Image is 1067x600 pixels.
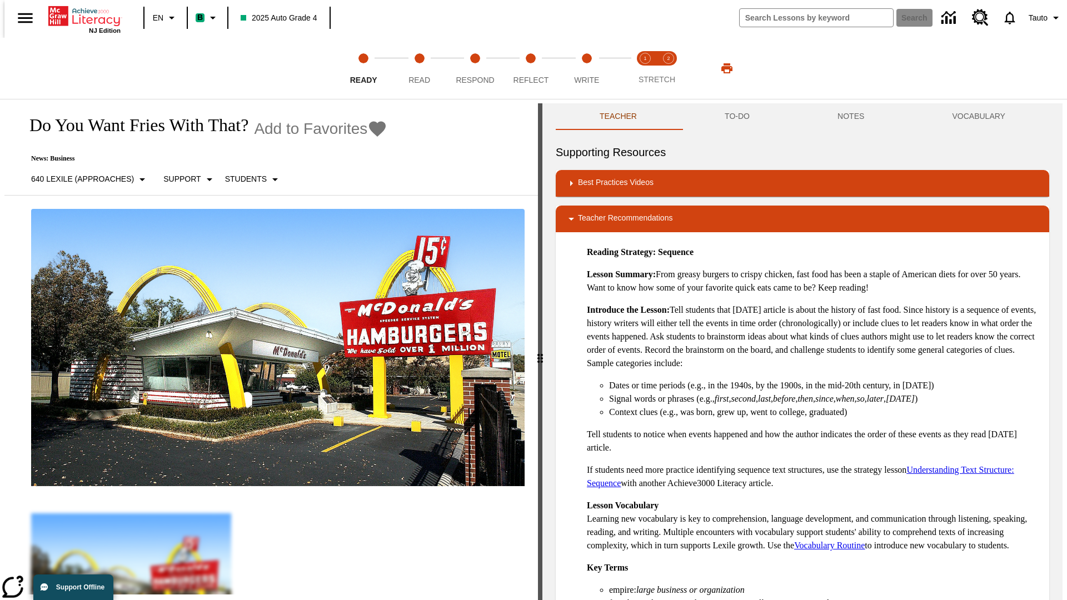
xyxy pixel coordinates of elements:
[538,103,542,600] div: Press Enter or Spacebar and then press right and left arrow keys to move the slider
[18,115,248,136] h1: Do You Want Fries With That?
[740,9,893,27] input: search field
[681,103,794,130] button: TO-DO
[587,463,1040,490] p: If students need more practice identifying sequence text structures, use the strategy lesson with...
[48,4,121,34] div: Home
[56,583,104,591] span: Support Offline
[965,3,995,33] a: Resource Center, Will open in new tab
[241,12,317,24] span: 2025 Auto Grade 4
[31,173,134,185] p: 640 Lexile (Approaches)
[797,394,813,403] em: then
[935,3,965,33] a: Data Center
[636,585,745,594] em: large business or organization
[644,56,646,61] text: 1
[908,103,1049,130] button: VOCABULARY
[542,103,1063,600] div: activity
[587,303,1040,370] p: Tell students that [DATE] article is about the history of fast food. Since history is a sequence ...
[191,8,224,28] button: Boost Class color is mint green. Change class color
[609,406,1040,419] li: Context clues (e.g., was born, grew up, went to college, graduated)
[886,394,915,403] em: [DATE]
[609,583,1040,597] li: empire:
[153,12,163,24] span: EN
[995,3,1024,32] a: Notifications
[31,209,525,487] img: One of the first McDonald's stores, with the iconic red sign and golden arches.
[587,305,670,314] strong: Introduce the Lesson:
[758,394,771,403] em: last
[587,501,659,510] strong: Lesson Vocabulary
[1029,12,1048,24] span: Tauto
[254,119,387,138] button: Add to Favorites - Do You Want Fries With That?
[18,154,387,163] p: News: Business
[443,38,507,99] button: Respond step 3 of 5
[163,173,201,185] p: Support
[556,103,681,130] button: Teacher
[587,563,628,572] strong: Key Terms
[658,247,694,257] strong: Sequence
[221,169,286,189] button: Select Student
[587,269,656,279] strong: Lesson Summary:
[578,212,672,226] p: Teacher Recommendations
[652,38,685,99] button: Stretch Respond step 2 of 2
[587,428,1040,454] p: Tell students to notice when events happened and how the author indicates the order of these even...
[4,103,538,594] div: reading
[387,38,451,99] button: Read step 2 of 5
[587,465,1014,488] a: Understanding Text Structure: Sequence
[9,2,42,34] button: Open side menu
[159,169,220,189] button: Scaffolds, Support
[456,76,494,84] span: Respond
[498,38,563,99] button: Reflect step 4 of 5
[794,541,865,550] a: Vocabulary Routine
[513,76,549,84] span: Reflect
[197,11,203,24] span: B
[587,268,1040,294] p: From greasy burgers to crispy chicken, fast food has been a staple of American diets for over 50 ...
[89,27,121,34] span: NJ Edition
[574,76,599,84] span: Write
[794,103,908,130] button: NOTES
[815,394,834,403] em: since
[731,394,756,403] em: second
[587,499,1040,552] p: Learning new vocabulary is key to comprehension, language development, and communication through ...
[556,103,1049,130] div: Instructional Panel Tabs
[555,38,619,99] button: Write step 5 of 5
[836,394,855,403] em: when
[578,177,654,190] p: Best Practices Videos
[609,392,1040,406] li: Signal words or phrases (e.g., , , , , , , , , , )
[857,394,865,403] em: so
[609,379,1040,392] li: Dates or time periods (e.g., in the 1940s, by the 1900s, in the mid-20th century, in [DATE])
[867,394,884,403] em: later
[331,38,396,99] button: Ready step 1 of 5
[27,169,153,189] button: Select Lexile, 640 Lexile (Approaches)
[556,206,1049,232] div: Teacher Recommendations
[587,247,656,257] strong: Reading Strategy:
[715,394,729,403] em: first
[556,143,1049,161] h6: Supporting Resources
[1024,8,1067,28] button: Profile/Settings
[350,76,377,84] span: Ready
[225,173,267,185] p: Students
[629,38,661,99] button: Stretch Read step 1 of 2
[639,75,675,84] span: STRETCH
[408,76,430,84] span: Read
[33,574,113,600] button: Support Offline
[773,394,795,403] em: before
[148,8,183,28] button: Language: EN, Select a language
[556,170,1049,197] div: Best Practices Videos
[709,58,745,78] button: Print
[667,56,670,61] text: 2
[254,120,367,138] span: Add to Favorites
